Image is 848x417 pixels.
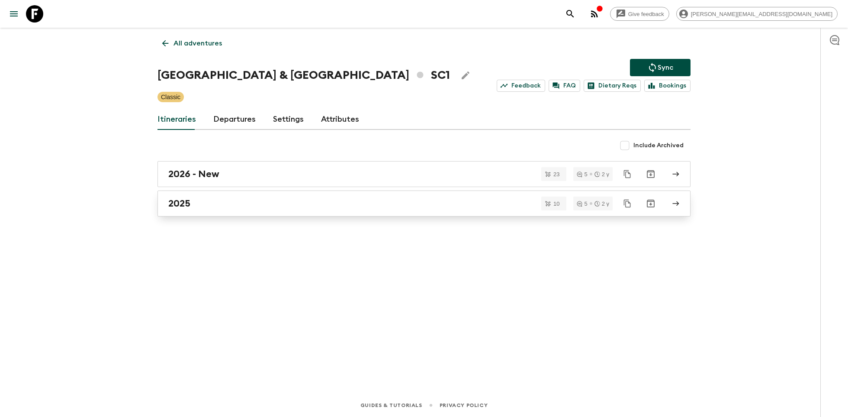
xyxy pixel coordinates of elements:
[642,165,659,183] button: Archive
[623,11,669,17] span: Give feedback
[594,201,609,207] div: 2 y
[620,196,635,211] button: Duplicate
[168,198,190,209] h2: 2025
[157,191,691,217] a: 2025
[658,62,673,73] p: Sync
[273,109,304,130] a: Settings
[168,168,219,180] h2: 2026 - New
[497,80,545,92] a: Feedback
[584,80,641,92] a: Dietary Reqs
[548,171,565,177] span: 23
[549,80,580,92] a: FAQ
[610,7,669,21] a: Give feedback
[577,171,587,177] div: 5
[676,7,838,21] div: [PERSON_NAME][EMAIL_ADDRESS][DOMAIN_NAME]
[620,166,635,182] button: Duplicate
[642,195,659,212] button: Archive
[157,35,227,52] a: All adventures
[161,93,180,101] p: Classic
[5,5,22,23] button: menu
[594,171,609,177] div: 2 y
[686,11,837,17] span: [PERSON_NAME][EMAIL_ADDRESS][DOMAIN_NAME]
[562,5,579,23] button: search adventures
[577,201,587,207] div: 5
[548,201,565,207] span: 10
[157,109,196,130] a: Itineraries
[360,401,422,410] a: Guides & Tutorials
[633,141,684,150] span: Include Archived
[630,59,691,76] button: Sync adventure departures to the booking engine
[457,67,474,84] button: Edit Adventure Title
[157,67,450,84] h1: [GEOGRAPHIC_DATA] & [GEOGRAPHIC_DATA] SC1
[157,161,691,187] a: 2026 - New
[440,401,488,410] a: Privacy Policy
[173,38,222,48] p: All adventures
[644,80,691,92] a: Bookings
[321,109,359,130] a: Attributes
[213,109,256,130] a: Departures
